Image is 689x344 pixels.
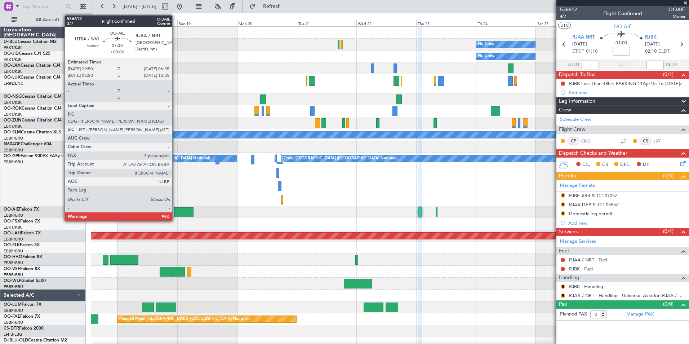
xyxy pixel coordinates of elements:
span: OO-FSX [4,219,20,224]
a: D-IBLUCessna Citation M2 [4,40,57,44]
a: CS-DTRFalcon 2000 [4,326,44,331]
button: R [561,193,565,198]
a: JST [653,138,670,144]
a: EBBR/BRU [4,248,23,254]
span: RJBK [645,34,657,41]
a: OO-NSGCessna Citation CJ4 [4,94,62,99]
a: EBBR/BRU [4,284,23,290]
div: Planned Maint [GEOGRAPHIC_DATA] ([GEOGRAPHIC_DATA] National) [119,314,250,325]
span: Dispatch To-Dos [559,71,595,79]
button: R [561,202,565,207]
a: EBKT/KJK [4,57,22,62]
span: OO-GPE [4,154,21,158]
a: OO-ELKFalcon 8X [4,243,40,247]
div: No Crew [478,51,494,62]
span: OO-LXA [4,63,21,68]
span: 01:10 [586,48,597,55]
span: [DATE] - [DATE] [123,3,156,10]
span: CR [602,161,608,168]
span: [DATE] [572,41,587,48]
a: EBBR/BRU [4,213,23,218]
a: OO-LUXCessna Citation CJ4 [4,75,61,80]
span: Fuel [559,247,569,255]
div: No Crew [478,39,494,50]
a: LFPB/LBG [4,332,22,337]
div: Thu 23 [416,20,476,26]
button: Refresh [246,1,289,12]
span: Crew [559,106,571,114]
a: RJAA / NRT - Handling - Universal Aviation RJAA / NRT [569,292,685,299]
a: Manage PAX [626,311,654,318]
span: OO-ELK [4,243,20,247]
a: EBKT/KJK [4,69,22,74]
a: OO-LAHFalcon 7X [4,231,41,235]
a: OO-ZUNCessna Citation CJ4 [4,118,62,123]
a: EBKT/KJK [4,124,22,129]
span: OO-NSG [4,94,22,99]
span: ELDT [658,48,670,55]
span: OOAIE [668,6,685,13]
a: Schedule Crew [560,116,591,123]
span: Dispatch Checks and Weather [559,149,627,158]
span: 4/7 [560,13,577,19]
span: [DATE] [645,41,660,48]
span: Permits [559,172,576,180]
a: OO-JIDCessna CJ1 525 [4,52,50,56]
span: OO-SLM [4,130,21,134]
div: CS [640,137,652,145]
button: All Aircraft [8,14,78,26]
span: DFC, [620,161,631,168]
label: Planned PAX [560,311,587,318]
a: RJBK - Handling [569,283,603,290]
span: OO-WLP [4,279,21,283]
span: OO-FAE [4,314,20,319]
a: Manage Permits [560,182,595,189]
span: OO-AIE [614,23,632,30]
span: 02:10 [645,48,657,55]
span: ETOT [572,48,584,55]
div: RJAA DEP SLOT 0555Z [569,202,619,208]
div: Mon 20 [237,20,297,26]
span: D-IBLU-OLD [4,338,28,343]
div: RJBB Less than 48hrs PARKING 11Apr15z to [DATE]z [569,80,682,87]
div: [DATE] [93,14,105,21]
span: N604GF [4,142,21,146]
a: N604GFChallenger 604 [4,142,52,146]
span: OO-JID [4,52,19,56]
a: EBBR/BRU [4,136,23,141]
a: OO-HHOFalcon 8X [4,255,42,259]
span: 536612 [560,6,577,13]
input: Trip Number [22,1,63,12]
a: OO-ROKCessna Citation CJ4 [4,106,62,111]
div: Domestic leg permit [569,211,613,217]
span: OO-LAH [4,231,21,235]
span: OO-ROK [4,106,22,111]
a: EBKT/KJK [4,112,22,117]
span: D-IBLU [4,40,18,44]
span: All Aircraft [19,17,76,22]
a: EBBR/BRU [4,320,23,325]
a: EBBR/BRU [4,272,23,278]
div: Fri 24 [476,20,536,26]
div: Sat 25 [536,20,596,26]
a: Manage Services [560,238,596,245]
div: No Crew [GEOGRAPHIC_DATA] ([GEOGRAPHIC_DATA] National) [89,153,210,164]
div: CP [568,137,579,145]
a: OO-GPEFalcon 900EX EASy II [4,154,63,158]
a: LFSN/ENC [4,81,23,86]
span: (0/4) [663,228,674,235]
div: Sun 19 [177,20,237,26]
span: Handling [559,274,579,282]
div: RJBE ARR SLOT 0705Z [569,193,618,199]
a: EBBR/BRU [4,159,23,165]
a: EBBR/BRU [4,308,23,313]
a: EBBR/BRU [4,147,23,153]
a: OO-LUMFalcon 7X [4,303,41,307]
div: Wed 22 [356,20,416,26]
div: Tue 21 [297,20,357,26]
button: R [561,294,565,298]
a: CDG [581,138,597,144]
span: OO-VSF [4,267,20,271]
div: Flight Confirmed [603,10,642,17]
span: OO-LUM [4,303,22,307]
